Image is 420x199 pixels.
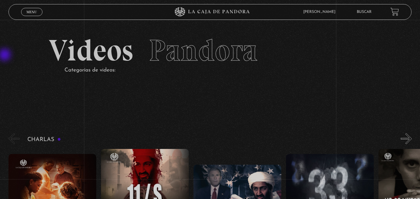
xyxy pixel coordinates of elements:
[8,133,20,144] button: Previous
[149,32,258,68] span: Pandora
[26,10,37,14] span: Menu
[49,36,371,65] h2: Videos
[300,10,342,14] span: [PERSON_NAME]
[27,137,61,143] h3: Charlas
[24,15,39,20] span: Cerrar
[357,10,372,14] a: Buscar
[401,133,412,144] button: Next
[64,65,371,75] p: Categorías de videos:
[390,8,399,16] a: View your shopping cart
